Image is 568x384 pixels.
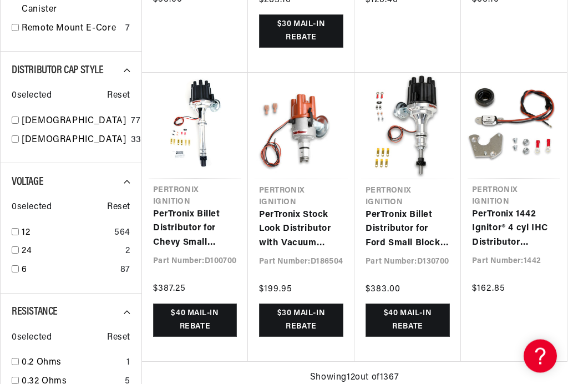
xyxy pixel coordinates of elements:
span: 0 selected [12,331,52,346]
a: PerTronix Billet Distributor for Ford Small Block Engines (Ignitor II) [366,209,450,251]
a: 0.2 Ohms [22,356,122,371]
a: [DEMOGRAPHIC_DATA] [22,134,126,148]
span: Reset [107,89,130,104]
a: 6 [22,264,116,278]
span: Reset [107,201,130,215]
span: Resistance [12,307,58,318]
div: 87 [120,264,130,278]
div: 33 [131,134,141,148]
a: PerTronix Billet Distributor for Chevy Small Block/Big Block Engines (Ignitor II) [153,208,237,251]
a: PerTronix 1442 Ignitor® 4 cyl IHC Distributor Electronic Ignition Conversion Kit [472,208,556,251]
span: 0 selected [12,201,52,215]
div: 564 [114,226,130,241]
a: PerTronix Stock Look Distributor with Vacuum Advance for Volkswagen Type 1 Engines [259,209,343,251]
span: Distributor Cap Style [12,65,104,77]
span: Voltage [12,177,43,188]
span: Reset [107,331,130,346]
a: 24 [22,245,121,259]
div: 7 [125,22,130,37]
span: 0 selected [12,89,52,104]
div: 1 [126,356,130,371]
div: 2 [125,245,130,259]
a: [DEMOGRAPHIC_DATA] [22,115,126,129]
a: Remote Mount E-Core [22,22,121,37]
div: 77 [131,115,141,129]
a: 12 [22,226,110,241]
